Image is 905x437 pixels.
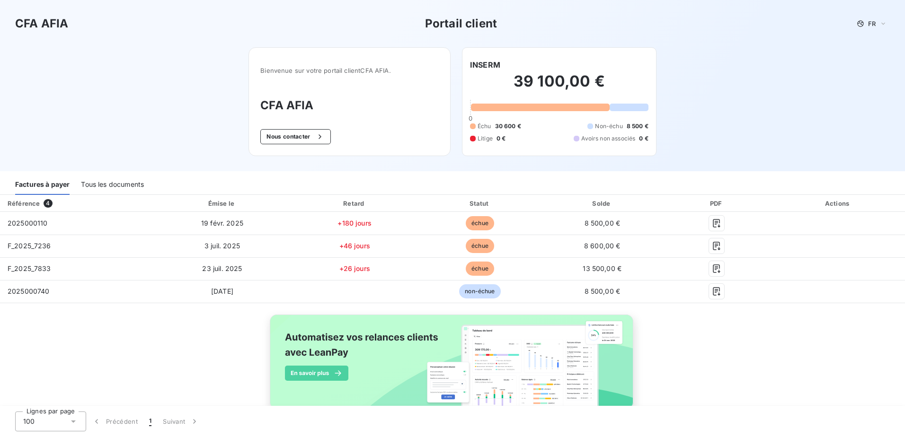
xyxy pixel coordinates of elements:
[15,15,68,32] h3: CFA AFIA
[8,264,51,272] span: F_2025_7833
[337,219,372,227] span: +180 jours
[425,15,497,32] h3: Portail client
[201,219,243,227] span: 19 févr. 2025
[157,411,205,431] button: Suivant
[868,20,876,27] span: FR
[86,411,143,431] button: Précédent
[470,59,500,70] h6: INSERM
[584,242,621,250] span: 8 600,00 €
[204,242,240,250] span: 3 juil. 2025
[466,262,494,276] span: échue
[585,219,621,227] span: 8 500,00 €
[8,242,51,250] span: F_2025_7236
[495,122,521,131] span: 30 600 €
[773,199,903,208] div: Actions
[81,175,144,195] div: Tous les documents
[8,287,50,295] span: 2025000740
[339,242,370,250] span: +46 jours
[478,122,491,131] span: Échu
[595,122,622,131] span: Non-échu
[155,199,290,208] div: Émise le
[581,134,635,143] span: Avoirs non associés
[260,129,330,144] button: Nous contacter
[497,134,506,143] span: 0 €
[420,199,540,208] div: Statut
[639,134,648,143] span: 0 €
[466,216,494,230] span: échue
[149,417,151,426] span: 1
[8,219,48,227] span: 2025000110
[261,309,644,425] img: banner
[469,114,472,122] span: 0
[627,122,648,131] span: 8 500 €
[585,287,621,295] span: 8 500,00 €
[260,97,439,114] h3: CFA AFIA
[15,175,70,195] div: Factures à payer
[44,199,52,208] span: 4
[470,72,648,100] h2: 39 100,00 €
[665,199,769,208] div: PDF
[466,239,494,253] span: échue
[583,264,621,272] span: 13 500,00 €
[202,264,242,272] span: 23 juil. 2025
[478,134,493,143] span: Litige
[339,264,370,272] span: +26 jours
[143,411,157,431] button: 1
[260,67,439,74] span: Bienvenue sur votre portail client CFA AFIA .
[211,287,233,295] span: [DATE]
[23,417,35,426] span: 100
[8,200,40,207] div: Référence
[293,199,416,208] div: Retard
[544,199,661,208] div: Solde
[459,284,500,298] span: non-échue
